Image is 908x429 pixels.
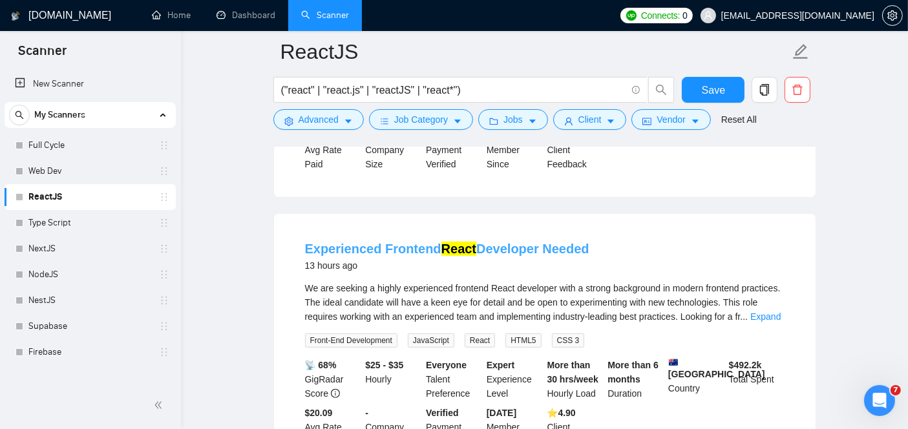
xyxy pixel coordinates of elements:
span: holder [159,295,169,306]
mark: React [441,242,476,256]
a: Expand [750,311,781,322]
b: [GEOGRAPHIC_DATA] [668,358,765,379]
span: user [704,11,713,20]
span: holder [159,321,169,331]
span: Client [578,112,602,127]
b: $ 492.2k [729,360,762,370]
b: - [365,408,368,418]
li: New Scanner [5,71,176,97]
div: Country [666,358,726,401]
a: Firebase [28,339,151,365]
img: logo [11,6,20,26]
a: Full Cycle [28,132,151,158]
button: settingAdvancedcaret-down [273,109,364,130]
span: Front-End Development [305,333,397,348]
span: My Scanners [34,102,85,128]
a: Supabase [28,313,151,339]
div: Talent Preference [423,358,484,401]
b: ⭐️ 4.90 [547,408,576,418]
div: GigRadar Score [302,358,363,401]
a: setting [882,10,903,21]
a: ReactJS [28,184,151,210]
span: search [649,84,673,96]
div: Experience Level [484,358,545,401]
button: userClientcaret-down [553,109,627,130]
a: NodeJS [28,262,151,288]
a: Type Script [28,210,151,236]
button: search [9,105,30,125]
a: homeHome [152,10,191,21]
span: Scanner [8,41,77,68]
span: React [465,333,495,348]
span: Jobs [503,112,523,127]
span: caret-down [453,116,462,126]
b: Everyone [426,360,467,370]
span: Save [702,82,725,98]
div: Company Size [363,129,423,171]
b: Expert [487,360,515,370]
a: NextJS [28,236,151,262]
img: upwork-logo.png [626,10,637,21]
div: Hourly [363,358,423,401]
button: setting [882,5,903,26]
span: HTML5 [505,333,541,348]
span: holder [159,166,169,176]
b: More than 30 hrs/week [547,360,598,384]
button: folderJobscaret-down [478,109,548,130]
span: ... [740,311,748,322]
b: $25 - $35 [365,360,403,370]
span: holder [159,244,169,254]
button: copy [752,77,777,103]
a: NestJS [28,288,151,313]
div: Payment Verified [423,129,484,171]
button: barsJob Categorycaret-down [369,109,473,130]
span: folder [489,116,498,126]
span: holder [159,192,169,202]
a: Reset All [721,112,757,127]
span: setting [284,116,293,126]
div: Member Since [484,129,545,171]
span: Vendor [657,112,685,127]
span: Job Category [394,112,448,127]
span: caret-down [528,116,537,126]
span: copy [752,84,777,96]
div: Hourly Load [545,358,606,401]
span: info-circle [632,86,640,94]
span: holder [159,347,169,357]
iframe: Intercom live chat [864,385,895,416]
div: Total Spent [726,358,787,401]
img: 🇦🇺 [669,358,678,367]
a: dashboardDashboard [216,10,275,21]
span: Advanced [299,112,339,127]
button: Save [682,77,744,103]
div: Duration [605,358,666,401]
span: Connects: [641,8,680,23]
a: Experienced FrontendReactDeveloper Needed [305,242,589,256]
span: We are seeking a highly experienced frontend React developer with a strong background in modern f... [305,283,781,322]
b: 📡 68% [305,360,337,370]
a: Web Dev [28,158,151,184]
span: caret-down [344,116,353,126]
div: Avg Rate Paid [302,129,363,171]
span: holder [159,269,169,280]
span: JavaScript [408,333,454,348]
span: holder [159,140,169,151]
span: CSS 3 [552,333,585,348]
span: bars [380,116,389,126]
div: Client Feedback [545,129,606,171]
span: idcard [642,116,651,126]
span: double-left [154,399,167,412]
span: user [564,116,573,126]
span: edit [792,43,809,60]
div: We are seeking a highly experienced frontend React developer with a strong background in modern f... [305,281,785,324]
input: Search Freelance Jobs... [281,82,626,98]
a: New Scanner [15,71,165,97]
b: [DATE] [487,408,516,418]
button: idcardVendorcaret-down [631,109,710,130]
button: search [648,77,674,103]
b: $20.09 [305,408,333,418]
div: 13 hours ago [305,258,589,273]
button: delete [785,77,810,103]
li: My Scanners [5,102,176,365]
